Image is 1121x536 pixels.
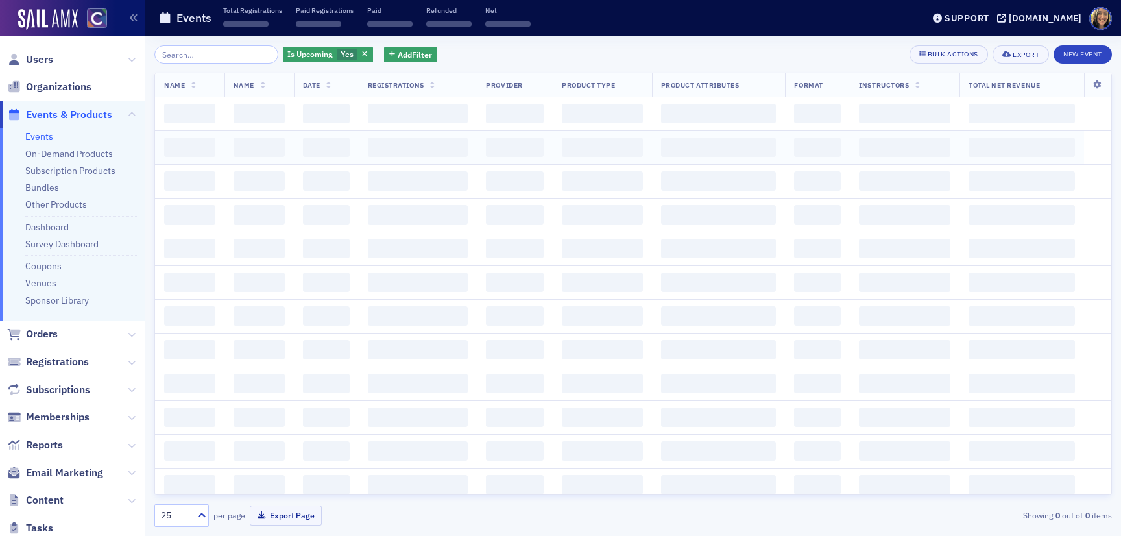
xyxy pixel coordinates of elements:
span: ‌ [368,171,468,191]
span: ‌ [661,138,777,157]
a: Sponsor Library [25,295,89,306]
span: ‌ [303,374,350,393]
div: Yes [283,47,373,63]
a: Subscription Products [25,165,115,177]
span: Date [303,80,320,90]
div: Bulk Actions [928,51,978,58]
span: ‌ [562,273,643,292]
span: Product Attributes [661,80,739,90]
a: Coupons [25,260,62,272]
span: ‌ [969,273,1075,292]
strong: 0 [1083,509,1092,521]
span: ‌ [234,171,285,191]
span: ‌ [562,306,643,326]
a: View Homepage [78,8,107,30]
span: ‌ [303,239,350,258]
span: ‌ [969,374,1075,393]
span: ‌ [164,306,215,326]
span: ‌ [164,475,215,494]
span: Users [26,53,53,67]
span: ‌ [562,239,643,258]
span: ‌ [234,205,285,225]
span: ‌ [368,273,468,292]
span: ‌ [794,441,841,461]
span: Memberships [26,410,90,424]
a: Events & Products [7,108,112,122]
span: ‌ [969,340,1075,359]
span: Tasks [26,521,53,535]
span: Content [26,493,64,507]
span: ‌ [969,408,1075,427]
span: ‌ [486,205,544,225]
span: ‌ [562,441,643,461]
span: Orders [26,327,58,341]
span: ‌ [234,138,285,157]
div: Support [945,12,989,24]
span: ‌ [661,306,777,326]
span: ‌ [969,205,1075,225]
span: ‌ [486,408,544,427]
span: ‌ [859,306,950,326]
button: Export Page [250,506,322,526]
span: ‌ [486,273,544,292]
span: ‌ [859,475,950,494]
span: ‌ [661,408,777,427]
a: On-Demand Products [25,148,113,160]
span: ‌ [562,408,643,427]
span: ‌ [969,306,1075,326]
a: SailAMX [18,9,78,30]
button: New Event [1054,45,1112,64]
span: ‌ [859,441,950,461]
h1: Events [176,10,211,26]
a: Orders [7,327,58,341]
span: ‌ [303,306,350,326]
div: 25 [161,509,189,522]
a: Survey Dashboard [25,238,99,250]
span: Name [164,80,185,90]
span: Name [234,80,254,90]
button: Export [993,45,1049,64]
span: ‌ [223,21,269,27]
span: ‌ [485,21,531,27]
span: ‌ [164,340,215,359]
span: ‌ [234,475,285,494]
span: Registrations [26,355,89,369]
span: ‌ [368,104,468,123]
span: ‌ [368,441,468,461]
span: ‌ [164,408,215,427]
span: ‌ [486,171,544,191]
span: ‌ [303,441,350,461]
span: ‌ [234,340,285,359]
span: Is Upcoming [287,49,333,59]
input: Search… [154,45,278,64]
button: [DOMAIN_NAME] [997,14,1086,23]
span: Total Net Revenue [969,80,1040,90]
span: ‌ [164,104,215,123]
a: Other Products [25,199,87,210]
span: ‌ [794,171,841,191]
span: ‌ [794,374,841,393]
span: ‌ [794,408,841,427]
span: ‌ [969,104,1075,123]
button: AddFilter [384,47,437,63]
span: ‌ [794,205,841,225]
span: ‌ [661,441,777,461]
span: Profile [1089,7,1112,30]
span: ‌ [234,374,285,393]
a: Organizations [7,80,91,94]
span: ‌ [562,205,643,225]
span: Yes [341,49,354,59]
span: ‌ [426,21,472,27]
span: ‌ [794,138,841,157]
span: ‌ [368,374,468,393]
span: ‌ [661,171,777,191]
span: Format [794,80,823,90]
span: ‌ [859,138,950,157]
span: ‌ [562,340,643,359]
span: ‌ [859,408,950,427]
span: ‌ [234,273,285,292]
span: ‌ [859,340,950,359]
span: ‌ [969,138,1075,157]
span: Email Marketing [26,466,103,480]
span: ‌ [859,273,950,292]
